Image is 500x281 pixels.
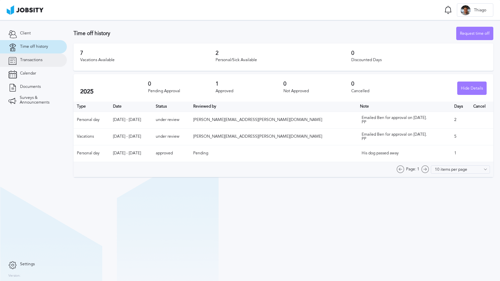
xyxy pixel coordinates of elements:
[152,112,190,128] td: under review
[148,81,216,87] h3: 0
[456,27,493,40] button: Request time off
[20,31,31,36] span: Client
[20,85,41,89] span: Documents
[74,102,110,112] th: Type
[451,128,470,145] td: 5
[80,88,148,95] h2: 2025
[20,44,48,49] span: Time off history
[74,30,456,36] h3: Time off history
[152,128,190,145] td: under review
[351,81,419,87] h3: 0
[351,89,419,94] div: Cancelled
[80,58,216,62] div: Vacations Available
[193,151,208,155] span: Pending
[216,81,283,87] h3: 1
[148,89,216,94] div: Pending Approval
[74,145,110,162] td: Personal day
[152,102,190,112] th: Toggle SortBy
[470,102,493,112] th: Cancel
[190,102,357,112] th: Toggle SortBy
[457,3,493,17] button: TThiago
[7,5,43,15] img: ab4bad089aa723f57921c736e9817d99.png
[283,89,351,94] div: Not Approved
[216,50,351,56] h3: 2
[451,145,470,162] td: 1
[193,134,322,139] span: [PERSON_NAME][EMAIL_ADDRESS][PERSON_NAME][DOMAIN_NAME]
[152,145,190,162] td: approved
[110,145,152,162] td: [DATE] - [DATE]
[74,128,110,145] td: Vacations
[406,167,419,172] span: Page: 1
[458,82,486,95] div: Hide Details
[110,128,152,145] td: [DATE] - [DATE]
[8,274,21,278] label: Version:
[80,50,216,56] h3: 7
[457,82,487,95] button: Hide Details
[20,96,58,105] span: Surveys & Announcements
[283,81,351,87] h3: 0
[20,71,36,76] span: Calendar
[471,8,490,13] span: Thiago
[451,112,470,128] td: 2
[20,262,35,267] span: Settings
[351,50,487,56] h3: 0
[74,112,110,128] td: Personal day
[362,132,428,142] div: Emailed Ben for approval on [DATE]. PP
[110,112,152,128] td: [DATE] - [DATE]
[362,116,428,125] div: Emailed Ben for approval on [DATE]. PP
[362,151,428,156] div: His dog passed away
[216,58,351,62] div: Personal/Sick Available
[451,102,470,112] th: Days
[357,102,451,112] th: Toggle SortBy
[461,5,471,15] div: T
[351,58,487,62] div: Discounted Days
[110,102,152,112] th: Toggle SortBy
[193,117,322,122] span: [PERSON_NAME][EMAIL_ADDRESS][PERSON_NAME][DOMAIN_NAME]
[20,58,42,62] span: Transactions
[216,89,283,94] div: Approved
